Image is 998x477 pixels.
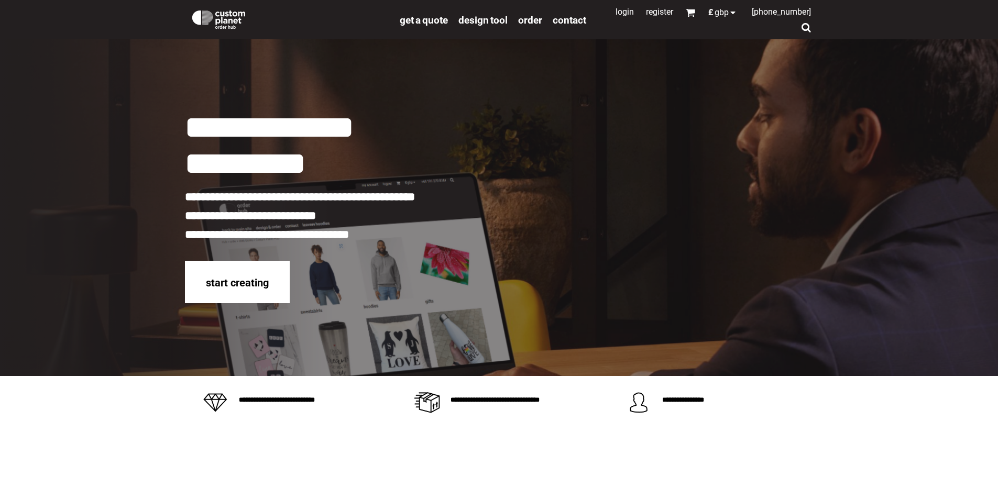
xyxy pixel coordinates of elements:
[400,14,448,26] a: get a quote
[646,7,673,17] a: Register
[553,14,586,26] a: Contact
[185,3,394,34] a: Custom Planet
[708,8,715,17] span: £
[715,8,729,17] span: GBP
[190,8,247,29] img: Custom Planet
[206,276,269,289] span: start creating
[518,14,542,26] a: order
[458,14,508,26] a: design tool
[752,7,811,17] span: [PHONE_NUMBER]
[616,7,634,17] a: Login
